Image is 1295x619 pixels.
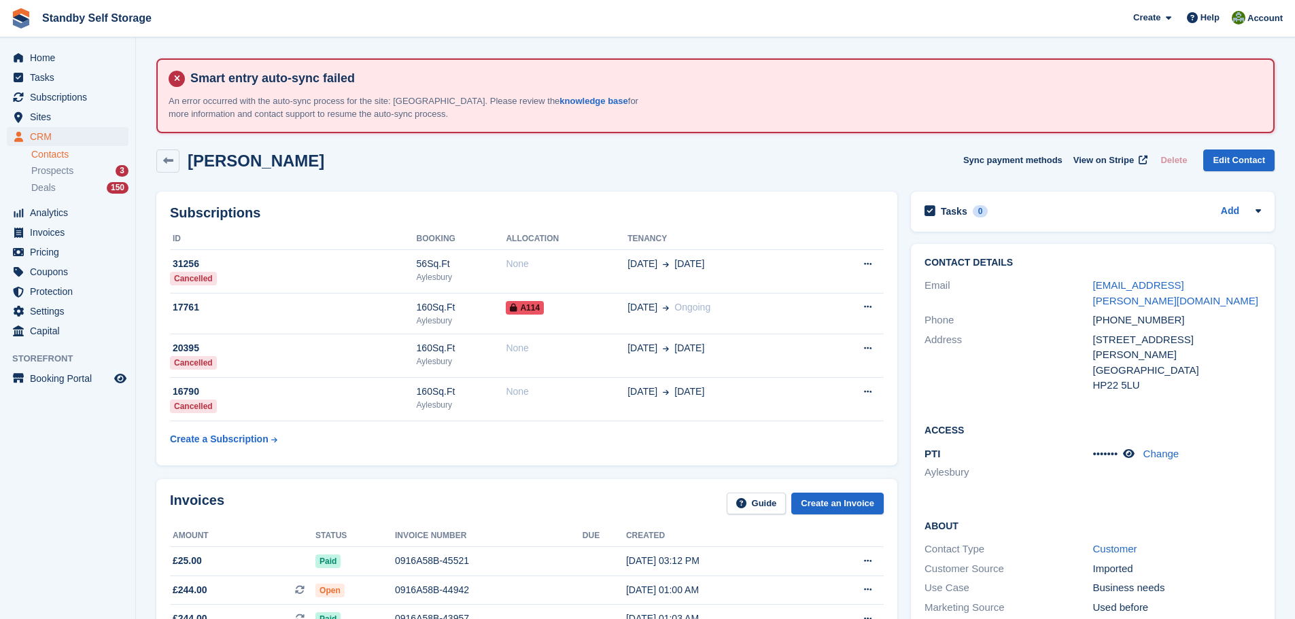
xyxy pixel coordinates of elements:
[1155,149,1192,172] button: Delete
[30,282,111,301] span: Protection
[506,228,627,250] th: Allocation
[506,385,627,399] div: None
[170,228,417,250] th: ID
[674,341,704,355] span: [DATE]
[1093,332,1261,348] div: [STREET_ADDRESS]
[170,257,417,271] div: 31256
[170,525,315,547] th: Amount
[315,525,395,547] th: Status
[925,278,1092,308] div: Email
[169,94,644,121] p: An error occurred with the auto-sync process for the site: [GEOGRAPHIC_DATA]. Please review the f...
[1143,448,1179,459] a: Change
[627,257,657,271] span: [DATE]
[1203,149,1275,172] a: Edit Contact
[925,542,1092,557] div: Contact Type
[417,341,506,355] div: 160Sq.Ft
[1093,561,1261,577] div: Imported
[31,181,56,194] span: Deals
[395,554,583,568] div: 0916A58B-45521
[1093,448,1118,459] span: •••••••
[7,68,128,87] a: menu
[170,493,224,515] h2: Invoices
[417,257,506,271] div: 56Sq.Ft
[7,223,128,242] a: menu
[627,228,818,250] th: Tenancy
[31,148,128,161] a: Contacts
[170,300,417,315] div: 17761
[170,272,217,285] div: Cancelled
[30,203,111,222] span: Analytics
[7,88,128,107] a: menu
[583,525,626,547] th: Due
[925,518,1261,532] h2: About
[30,68,111,87] span: Tasks
[925,580,1092,596] div: Use Case
[188,152,324,170] h2: [PERSON_NAME]
[1093,543,1137,554] a: Customer
[11,8,31,29] img: stora-icon-8386f47178a22dfd0bd8f6a31ec36ba5ce8667c1dd55bd0f319d3a0aa187defe.svg
[1073,154,1134,167] span: View on Stripe
[170,356,217,370] div: Cancelled
[7,302,128,321] a: menu
[1093,347,1261,363] div: [PERSON_NAME]
[506,257,627,271] div: None
[925,600,1092,616] div: Marketing Source
[1093,313,1261,328] div: [PHONE_NUMBER]
[1247,12,1283,25] span: Account
[417,355,506,368] div: Aylesbury
[925,423,1261,436] h2: Access
[925,448,940,459] span: PTI
[395,583,583,597] div: 0916A58B-44942
[112,370,128,387] a: Preview store
[31,181,128,195] a: Deals 150
[173,583,207,597] span: £244.00
[627,341,657,355] span: [DATE]
[395,525,583,547] th: Invoice number
[185,71,1262,86] h4: Smart entry auto-sync failed
[627,300,657,315] span: [DATE]
[417,385,506,399] div: 160Sq.Ft
[1093,378,1261,393] div: HP22 5LU
[1093,580,1261,596] div: Business needs
[107,182,128,194] div: 150
[30,243,111,262] span: Pricing
[30,223,111,242] span: Invoices
[315,554,341,568] span: Paid
[315,584,345,597] span: Open
[116,165,128,177] div: 3
[1232,11,1245,24] img: Steve Hambridge
[30,88,111,107] span: Subscriptions
[417,228,506,250] th: Booking
[7,48,128,67] a: menu
[30,302,111,321] span: Settings
[674,257,704,271] span: [DATE]
[627,385,657,399] span: [DATE]
[925,561,1092,577] div: Customer Source
[170,427,277,452] a: Create a Subscription
[170,341,417,355] div: 20395
[7,203,128,222] a: menu
[626,583,812,597] div: [DATE] 01:00 AM
[727,493,787,515] a: Guide
[30,127,111,146] span: CRM
[417,271,506,283] div: Aylesbury
[7,369,128,388] a: menu
[1093,279,1258,306] a: [EMAIL_ADDRESS][PERSON_NAME][DOMAIN_NAME]
[31,164,128,178] a: Prospects 3
[30,48,111,67] span: Home
[170,432,269,446] div: Create a Subscription
[791,493,884,515] a: Create an Invoice
[559,96,627,106] a: knowledge base
[925,332,1092,393] div: Address
[674,385,704,399] span: [DATE]
[7,127,128,146] a: menu
[1201,11,1220,24] span: Help
[30,321,111,340] span: Capital
[170,205,884,221] h2: Subscriptions
[963,149,1063,172] button: Sync payment methods
[1093,363,1261,378] div: [GEOGRAPHIC_DATA]
[626,525,812,547] th: Created
[506,341,627,355] div: None
[674,302,710,313] span: Ongoing
[925,313,1092,328] div: Phone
